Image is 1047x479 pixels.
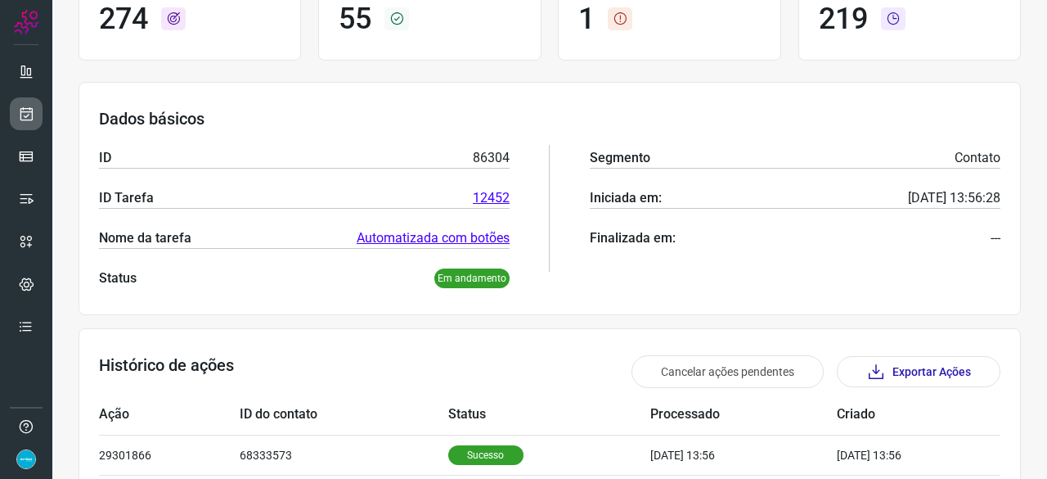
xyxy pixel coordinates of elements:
button: Exportar Ações [837,356,1000,387]
p: Sucesso [448,445,523,465]
td: Ação [99,395,240,435]
td: 29301866 [99,435,240,475]
td: Processado [650,395,837,435]
h1: 274 [99,2,148,37]
p: Segmento [590,148,650,168]
td: 68333573 [240,435,448,475]
td: Criado [837,395,951,435]
a: Automatizada com botões [357,228,510,248]
td: Status [448,395,650,435]
p: --- [991,228,1000,248]
p: Status [99,269,137,288]
h1: 1 [578,2,595,37]
td: [DATE] 13:56 [837,435,951,475]
p: Nome da tarefa [99,228,191,248]
p: Iniciada em: [590,188,662,208]
button: Cancelar ações pendentes [631,355,824,388]
p: [DATE] 13:56:28 [908,188,1000,208]
h3: Dados básicos [99,109,1000,129]
a: 12452 [473,188,510,208]
td: ID do contato [240,395,448,435]
p: Contato [955,148,1000,168]
h1: 55 [339,2,371,37]
h1: 219 [819,2,868,37]
p: Finalizada em: [590,228,676,248]
p: Em andamento [434,269,510,288]
p: ID Tarefa [99,188,154,208]
img: Logo [14,10,38,34]
img: 4352b08165ebb499c4ac5b335522ff74.png [16,450,36,469]
p: ID [99,148,111,168]
p: 86304 [473,148,510,168]
h3: Histórico de ações [99,355,234,388]
td: [DATE] 13:56 [650,435,837,475]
